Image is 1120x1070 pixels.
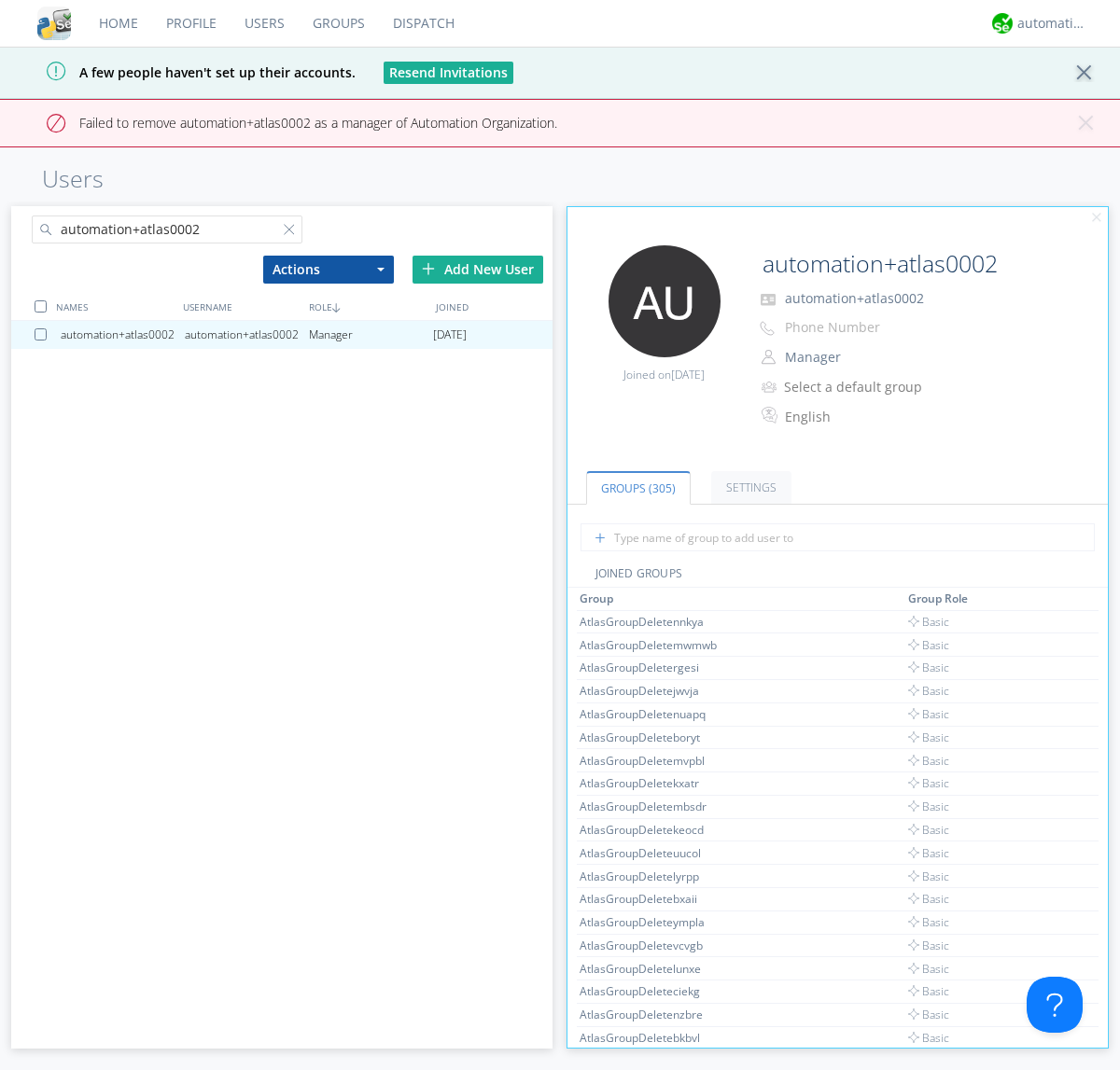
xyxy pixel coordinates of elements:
[905,588,1013,610] th: Toggle SortBy
[623,367,705,382] span: Joined on
[1027,977,1083,1033] iframe: Toggle Customer Support
[178,293,304,320] div: USERNAME
[567,565,1109,588] div: JOINED GROUPS
[762,404,780,426] img: In groups with Translation enabled, this user's messages will be automatically translated to and ...
[185,321,309,349] div: automation+atlas0002
[671,367,705,382] span: [DATE]
[580,983,720,999] div: AtlasGroupDeleteciekg
[908,799,949,814] span: Basic
[992,13,1013,34] img: d2d01cd9b4174d08988066c6d424eccd
[908,891,949,907] span: Basic
[586,471,691,505] a: Groups (305)
[908,869,949,884] span: Basic
[51,293,177,320] div: NAMES
[384,62,513,84] button: Resend Invitations
[580,914,720,930] div: AtlasGroupDeleteympla
[580,822,720,838] div: AtlasGroupDeletekeocd
[37,7,71,40] img: cddb5a64eb264b2086981ab96f4c1ba7
[762,374,779,399] img: icon-alert-users-thin-outline.svg
[908,706,949,722] span: Basic
[1013,588,1056,610] th: Toggle SortBy
[580,961,720,977] div: AtlasGroupDeletelunxe
[908,1030,949,1046] span: Basic
[609,245,721,357] img: 373638.png
[580,706,720,722] div: AtlasGroupDeletenuapq
[908,1007,949,1022] span: Basic
[580,730,720,745] div: AtlasGroupDeleteboryt
[908,660,949,675] span: Basic
[908,637,949,653] span: Basic
[309,321,433,349] div: Manager
[908,614,949,630] span: Basic
[581,523,1095,551] input: Type name of group to add user to
[263,256,394,284] button: Actions
[908,938,949,953] span: Basic
[61,321,185,349] div: automation+atlas0002
[908,775,949,791] span: Basic
[413,256,543,284] div: Add New User
[711,471,791,504] a: Settings
[580,660,720,675] div: AtlasGroupDeletergesi
[580,799,720,814] div: AtlasGroupDeletembsdr
[908,845,949,861] span: Basic
[784,378,940,396] div: Select a default group
[762,350,776,365] img: person-outline.svg
[14,63,356,81] span: A few people haven't set up their accounts.
[908,914,949,930] span: Basic
[580,1007,720,1022] div: AtlasGroupDeletenzbre
[433,321,467,349] span: [DATE]
[580,869,720,884] div: AtlasGroupDeletelyrpp
[580,775,720,791] div: AtlasGroupDeletekxatr
[580,753,720,769] div: AtlasGroupDeletemvpbl
[32,215,302,243] input: Search users
[580,637,720,653] div: AtlasGroupDeletemwmwb
[580,614,720,630] div: AtlasGroupDeletennkya
[785,289,924,307] span: automation+atlas0002
[304,293,430,320] div: ROLE
[778,344,965,370] button: Manager
[785,408,941,426] div: English
[577,588,905,610] th: Toggle SortBy
[580,845,720,861] div: AtlasGroupDeleteuucol
[580,938,720,953] div: AtlasGroupDeletevcvgb
[760,321,775,336] img: phone-outline.svg
[908,961,949,977] span: Basic
[14,114,557,132] span: Failed to remove automation+atlas0002 as a manager of Automation Organization.
[580,1030,720,1046] div: AtlasGroupDeletebkbvl
[755,245,1057,283] input: Name
[11,321,553,349] a: automation+atlas0002automation+atlas0002Manager[DATE]
[908,983,949,999] span: Basic
[1090,212,1103,225] img: cancel.svg
[908,730,949,745] span: Basic
[580,683,720,699] div: AtlasGroupDeletejwvja
[431,293,557,320] div: JOINED
[1017,14,1087,33] div: automation+atlas
[908,753,949,769] span: Basic
[908,822,949,838] span: Basic
[580,891,720,907] div: AtlasGroupDeletebxaii
[908,683,949,699] span: Basic
[422,262,435,275] img: plus.svg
